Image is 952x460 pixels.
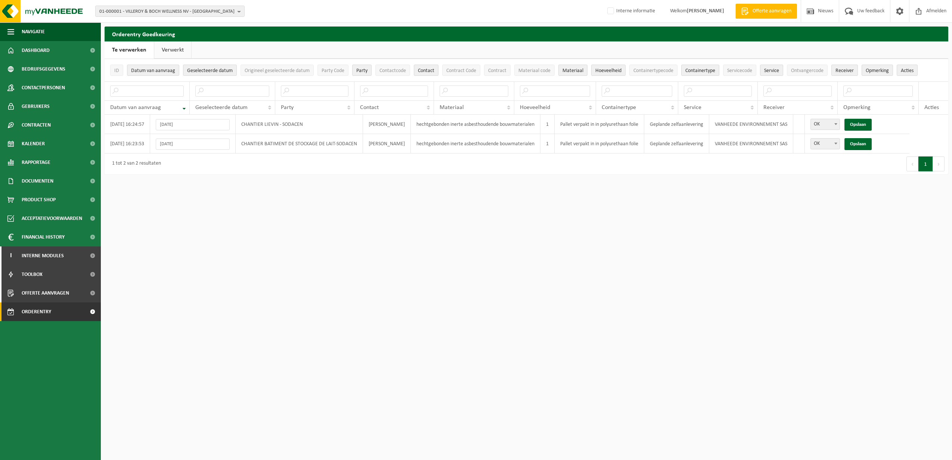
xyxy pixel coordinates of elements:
[360,105,379,111] span: Contact
[810,119,840,130] span: OK
[844,119,872,131] a: Opslaan
[687,8,724,14] strong: [PERSON_NAME]
[363,134,411,153] td: [PERSON_NAME]
[22,60,65,78] span: Bedrijfsgegevens
[411,134,540,153] td: hechtgebonden inerte asbesthoudende bouwmaterialen
[95,6,245,17] button: 01-000001 - VILLEROY & BOCH WELLNESS NV - [GEOGRAPHIC_DATA]
[924,105,939,111] span: Acties
[644,134,709,153] td: Geplande zelfaanlevering
[127,65,179,76] button: Datum van aanvraagDatum van aanvraag: Activate to remove sorting
[22,22,45,41] span: Navigatie
[22,190,56,209] span: Product Shop
[763,105,785,111] span: Receiver
[933,156,945,171] button: Next
[751,7,793,15] span: Offerte aanvragen
[484,65,511,76] button: ContractContract: Activate to sort
[22,246,64,265] span: Interne modules
[606,6,655,17] label: Interne informatie
[555,115,644,134] td: Pallet verpakt in in polyurethaan folie
[22,284,69,302] span: Offerte aanvragen
[685,68,715,74] span: Containertype
[22,153,50,172] span: Rapportage
[602,105,636,111] span: Containertype
[709,134,793,153] td: VANHEEDE ENVIRONNEMENT SAS
[866,68,889,74] span: Opmerking
[681,65,719,76] button: ContainertypeContainertype: Activate to sort
[831,65,858,76] button: ReceiverReceiver: Activate to sort
[183,65,237,76] button: Geselecteerde datumGeselecteerde datum: Activate to sort
[22,116,51,134] span: Contracten
[811,119,840,130] span: OK
[22,228,65,246] span: Financial History
[131,68,175,74] span: Datum van aanvraag
[629,65,677,76] button: ContainertypecodeContainertypecode: Activate to sort
[540,115,555,134] td: 1
[363,115,411,134] td: [PERSON_NAME]
[110,65,123,76] button: IDID: Activate to sort
[555,134,644,153] td: Pallet verpakt in in polyurethaan folie
[918,156,933,171] button: 1
[379,68,406,74] span: Contactcode
[322,68,344,74] span: Party Code
[356,68,368,74] span: Party
[760,65,783,76] button: ServiceService: Activate to sort
[281,105,294,111] span: Party
[723,65,756,76] button: ServicecodeServicecode: Activate to sort
[105,134,150,153] td: [DATE] 16:23:53
[22,172,53,190] span: Documenten
[901,68,914,74] span: Acties
[844,138,872,150] a: Opslaan
[22,41,50,60] span: Dashboard
[154,41,191,59] a: Verwerkt
[791,68,824,74] span: Ontvangercode
[811,139,840,149] span: OK
[22,78,65,97] span: Contactpersonen
[236,115,363,134] td: CHANTIER LIEVIN - SODACEN
[352,65,372,76] button: PartyParty: Activate to sort
[241,65,314,76] button: Origineel geselecteerde datumOrigineel geselecteerde datum: Activate to sort
[810,138,840,149] span: OK
[7,246,14,265] span: I
[22,209,82,228] span: Acceptatievoorwaarden
[684,105,701,111] span: Service
[110,105,161,111] span: Datum van aanvraag
[862,65,893,76] button: OpmerkingOpmerking: Activate to sort
[595,68,621,74] span: Hoeveelheid
[518,68,551,74] span: Materiaal code
[375,65,410,76] button: ContactcodeContactcode: Activate to sort
[442,65,480,76] button: Contract CodeContract Code: Activate to sort
[906,156,918,171] button: Previous
[317,65,348,76] button: Party CodeParty Code: Activate to sort
[22,302,84,321] span: Orderentry Goedkeuring
[245,68,310,74] span: Origineel geselecteerde datum
[514,65,555,76] button: Materiaal codeMateriaal code: Activate to sort
[644,115,709,134] td: Geplande zelfaanlevering
[591,65,626,76] button: HoeveelheidHoeveelheid: Activate to sort
[440,105,464,111] span: Materiaal
[897,65,918,76] button: Acties
[843,105,871,111] span: Opmerking
[411,115,540,134] td: hechtgebonden inerte asbesthoudende bouwmaterialen
[236,134,363,153] td: CHANTIER BATIMENT DE STOCKAGE DE LAIT-SODACEN
[488,68,506,74] span: Contract
[22,97,50,116] span: Gebruikers
[709,115,793,134] td: VANHEEDE ENVIRONNEMENT SAS
[633,68,673,74] span: Containertypecode
[99,6,235,17] span: 01-000001 - VILLEROY & BOCH WELLNESS NV - [GEOGRAPHIC_DATA]
[540,134,555,153] td: 1
[787,65,828,76] button: OntvangercodeOntvangercode: Activate to sort
[22,134,45,153] span: Kalender
[22,265,43,284] span: Toolbox
[764,68,779,74] span: Service
[418,68,434,74] span: Contact
[105,115,150,134] td: [DATE] 16:24:57
[105,27,948,41] h2: Orderentry Goedkeuring
[108,157,161,171] div: 1 tot 2 van 2 resultaten
[195,105,248,111] span: Geselecteerde datum
[187,68,233,74] span: Geselecteerde datum
[727,68,752,74] span: Servicecode
[114,68,119,74] span: ID
[558,65,587,76] button: MateriaalMateriaal: Activate to sort
[520,105,550,111] span: Hoeveelheid
[735,4,797,19] a: Offerte aanvragen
